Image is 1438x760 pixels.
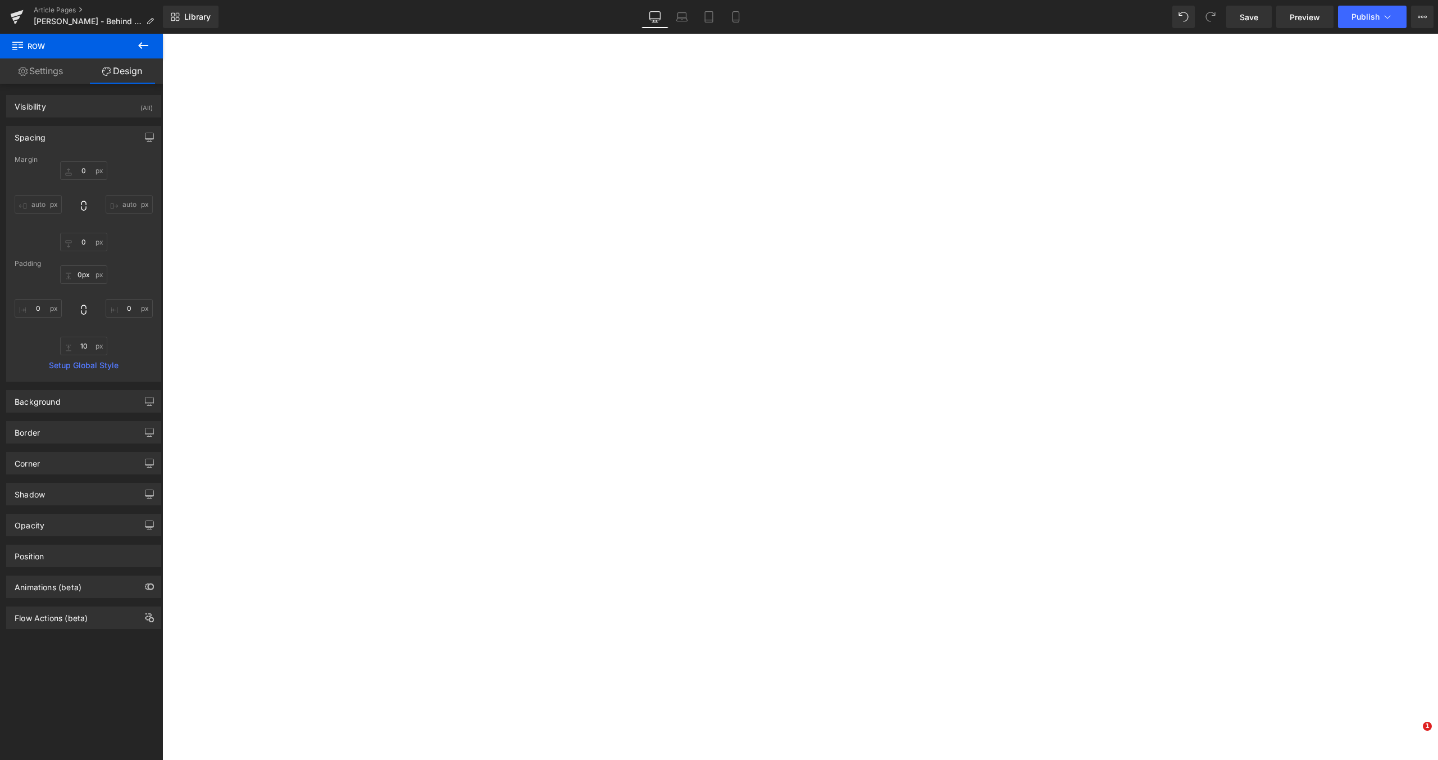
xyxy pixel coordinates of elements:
a: Article Pages [34,6,163,15]
a: Design [81,58,163,84]
div: Spacing [15,126,45,142]
div: Opacity [15,514,44,530]
a: Laptop [668,6,695,28]
span: Library [184,12,211,22]
a: Preview [1276,6,1334,28]
input: 0 [106,299,153,318]
input: 0 [60,161,107,180]
span: Preview [1290,11,1320,23]
a: New Library [163,6,219,28]
div: Position [15,545,44,561]
div: Shadow [15,483,45,499]
input: 0 [15,299,62,318]
span: Row [11,34,124,58]
div: Background [15,391,61,406]
div: Margin [15,156,153,164]
span: Save [1240,11,1258,23]
iframe: Intercom live chat [1400,722,1427,749]
button: Redo [1199,6,1222,28]
span: [PERSON_NAME] - Behind The Scenes [34,17,142,26]
div: Border [15,422,40,437]
a: Tablet [695,6,722,28]
button: More [1411,6,1434,28]
div: Animations (beta) [15,576,81,592]
a: Setup Global Style [15,361,153,370]
div: Visibility [15,96,46,111]
span: 1 [1423,722,1432,731]
div: Flow Actions (beta) [15,607,88,623]
input: 0 [60,265,107,284]
a: Desktop [641,6,668,28]
a: Mobile [722,6,749,28]
button: Publish [1338,6,1407,28]
div: (All) [140,96,153,114]
button: Undo [1172,6,1195,28]
input: 0 [60,233,107,251]
div: Corner [15,453,40,468]
input: 0 [106,195,153,214]
span: Publish [1351,12,1380,21]
div: Padding [15,260,153,268]
input: 0 [60,337,107,355]
input: 0 [15,195,62,214]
